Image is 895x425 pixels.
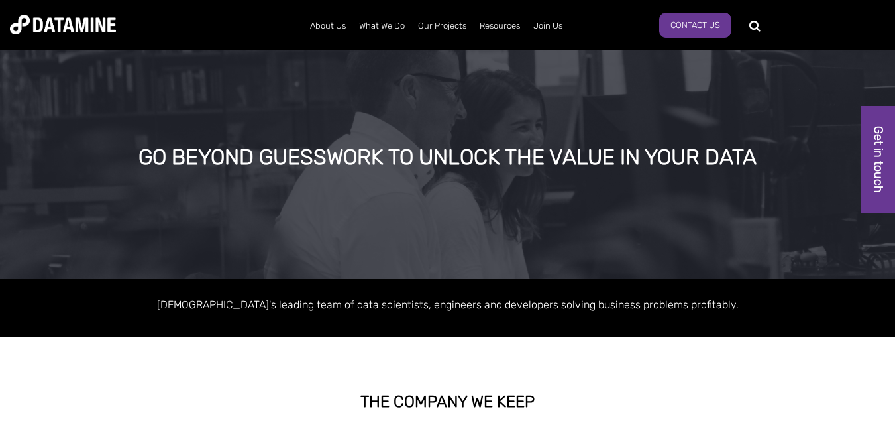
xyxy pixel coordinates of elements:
[411,9,473,43] a: Our Projects
[107,146,789,170] div: GO BEYOND GUESSWORK TO UNLOCK THE VALUE IN YOUR DATA
[659,13,731,38] a: Contact Us
[352,9,411,43] a: What We Do
[10,15,116,34] img: Datamine
[527,9,569,43] a: Join Us
[70,296,825,314] p: [DEMOGRAPHIC_DATA]'s leading team of data scientists, engineers and developers solving business p...
[360,393,535,411] strong: THE COMPANY WE KEEP
[861,106,895,213] a: Get in touch
[303,9,352,43] a: About Us
[473,9,527,43] a: Resources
